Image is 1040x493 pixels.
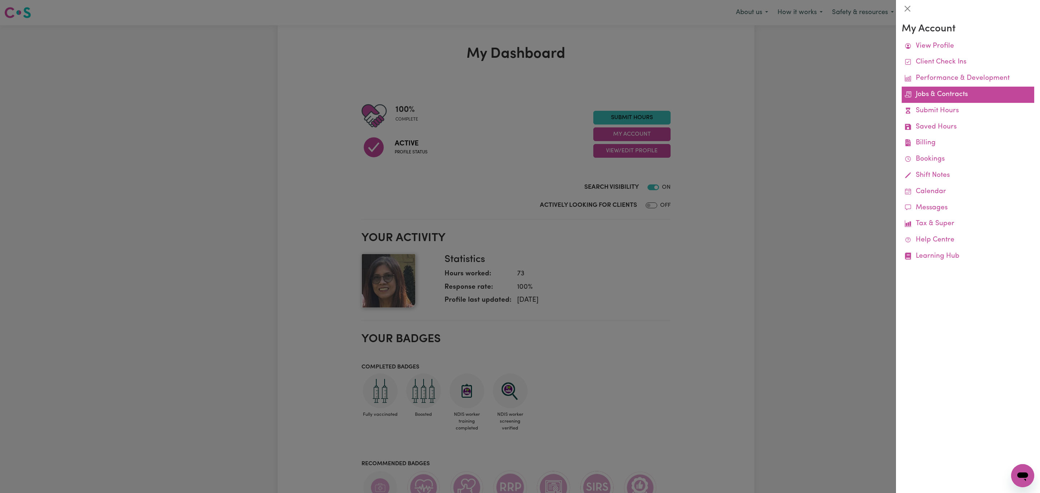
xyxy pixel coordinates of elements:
iframe: Button to launch messaging window, conversation in progress [1011,464,1034,487]
a: Help Centre [902,232,1034,248]
a: Bookings [902,151,1034,167]
a: Messages [902,200,1034,216]
a: Billing [902,135,1034,151]
h3: My Account [902,23,1034,35]
a: Shift Notes [902,167,1034,184]
a: Saved Hours [902,119,1034,135]
a: Performance & Development [902,70,1034,87]
a: Client Check Ins [902,54,1034,70]
a: Calendar [902,184,1034,200]
a: Tax & Super [902,216,1034,232]
button: Close [902,3,913,14]
a: View Profile [902,38,1034,54]
a: Learning Hub [902,248,1034,265]
a: Submit Hours [902,103,1034,119]
a: Jobs & Contracts [902,87,1034,103]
